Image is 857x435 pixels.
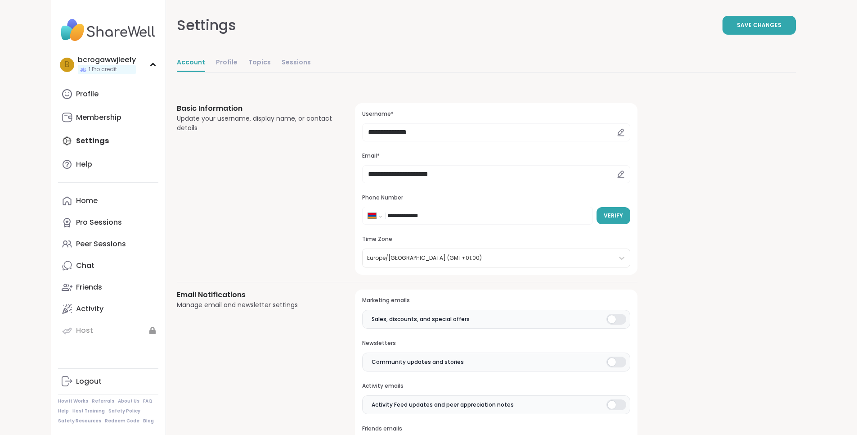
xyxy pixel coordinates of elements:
[362,340,630,347] h3: Newsletters
[89,66,117,73] span: 1 Pro credit
[282,54,311,72] a: Sessions
[76,282,102,292] div: Friends
[58,212,158,233] a: Pro Sessions
[248,54,271,72] a: Topics
[58,190,158,212] a: Home
[92,398,114,404] a: Referrals
[362,297,630,304] h3: Marketing emails
[76,326,93,335] div: Host
[722,16,796,35] button: Save Changes
[108,408,140,414] a: Safety Policy
[58,276,158,298] a: Friends
[177,14,236,36] div: Settings
[58,14,158,46] img: ShareWell Nav Logo
[58,418,101,424] a: Safety Resources
[58,83,158,105] a: Profile
[58,107,158,128] a: Membership
[58,398,88,404] a: How It Works
[143,398,153,404] a: FAQ
[76,217,122,227] div: Pro Sessions
[177,300,334,310] div: Manage email and newsletter settings
[362,152,630,160] h3: Email*
[76,376,102,386] div: Logout
[597,207,630,224] button: Verify
[58,154,158,175] a: Help
[177,290,334,300] h3: Email Notifications
[143,418,154,424] a: Blog
[177,103,334,114] h3: Basic Information
[177,114,334,133] div: Update your username, display name, or contact details
[737,21,781,29] span: Save Changes
[76,159,92,169] div: Help
[58,371,158,392] a: Logout
[372,358,464,366] span: Community updates and stories
[177,54,205,72] a: Account
[604,212,623,220] span: Verify
[65,59,69,71] span: b
[372,401,514,409] span: Activity Feed updates and peer appreciation notes
[76,239,126,249] div: Peer Sessions
[372,315,470,323] span: Sales, discounts, and special offers
[78,55,136,65] div: bcrogawwjleefy
[362,194,630,202] h3: Phone Number
[76,89,99,99] div: Profile
[58,233,158,255] a: Peer Sessions
[58,298,158,320] a: Activity
[105,418,139,424] a: Redeem Code
[76,196,98,206] div: Home
[118,398,139,404] a: About Us
[58,320,158,341] a: Host
[58,255,158,276] a: Chat
[58,408,69,414] a: Help
[362,425,630,433] h3: Friends emails
[76,261,94,271] div: Chat
[362,382,630,390] h3: Activity emails
[216,54,238,72] a: Profile
[72,408,105,414] a: Host Training
[362,110,630,118] h3: Username*
[76,304,103,314] div: Activity
[362,236,630,243] h3: Time Zone
[76,113,121,122] div: Membership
